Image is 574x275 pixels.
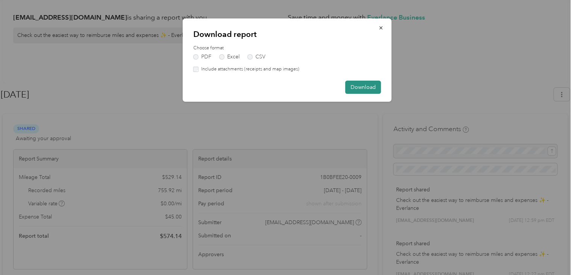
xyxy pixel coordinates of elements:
[193,54,211,60] label: PDF
[219,54,240,60] label: Excel
[248,54,266,60] label: CSV
[199,66,299,73] label: Include attachments (receipts and map images)
[193,45,381,52] label: Choose format
[345,81,381,94] button: Download
[193,29,381,40] p: Download report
